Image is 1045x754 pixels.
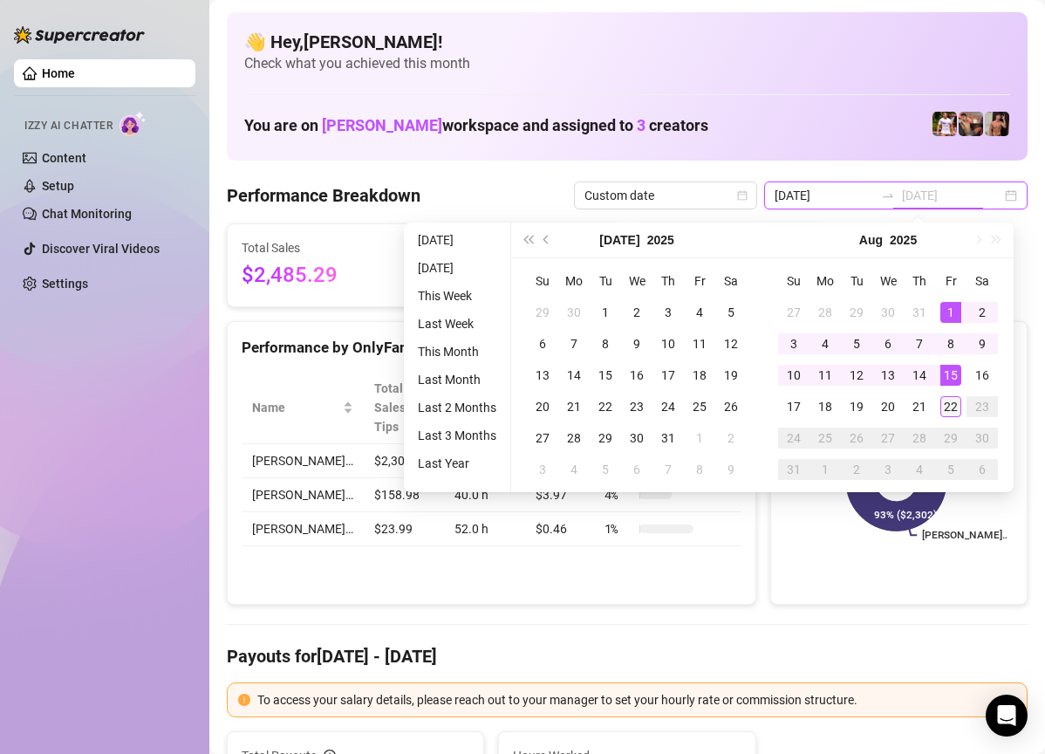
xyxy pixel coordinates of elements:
[590,391,621,422] td: 2025-07-22
[721,302,741,323] div: 5
[604,485,632,504] span: 4 %
[841,297,872,328] td: 2025-07-29
[684,265,715,297] th: Fr
[590,422,621,454] td: 2025-07-29
[558,454,590,485] td: 2025-08-04
[809,422,841,454] td: 2025-08-25
[940,365,961,386] div: 15
[532,333,553,354] div: 6
[878,459,898,480] div: 3
[904,454,935,485] td: 2025-09-04
[626,365,647,386] div: 16
[881,188,895,202] span: swap-right
[42,207,132,221] a: Chat Monitoring
[637,116,645,134] span: 3
[972,365,993,386] div: 16
[658,302,679,323] div: 3
[227,183,420,208] h4: Performance Breakdown
[909,333,930,354] div: 7
[815,396,836,417] div: 18
[684,328,715,360] td: 2025-07-11
[590,297,621,328] td: 2025-07-01
[815,302,836,323] div: 28
[242,372,364,444] th: Name
[909,428,930,449] div: 28
[972,396,993,417] div: 23
[658,333,679,354] div: 10
[525,512,594,546] td: $0.46
[809,454,841,485] td: 2025-09-01
[411,257,503,278] li: [DATE]
[715,265,747,297] th: Sa
[783,302,804,323] div: 27
[364,478,444,512] td: $158.98
[878,396,898,417] div: 20
[558,422,590,454] td: 2025-07-28
[841,454,872,485] td: 2025-09-02
[715,328,747,360] td: 2025-07-12
[558,265,590,297] th: Mo
[527,422,558,454] td: 2025-07-27
[966,454,998,485] td: 2025-09-06
[721,365,741,386] div: 19
[244,116,708,135] h1: You are on workspace and assigned to creators
[599,223,639,257] button: Choose a month
[721,428,741,449] div: 2
[444,478,525,512] td: 40.0 h
[904,360,935,391] td: 2025-08-14
[563,459,584,480] div: 4
[859,223,883,257] button: Choose a month
[715,297,747,328] td: 2025-07-05
[737,190,748,201] span: calendar
[595,428,616,449] div: 29
[595,365,616,386] div: 15
[227,644,1028,668] h4: Payouts for [DATE] - [DATE]
[42,277,88,291] a: Settings
[242,336,741,360] div: Performance by OnlyFans Creator
[527,360,558,391] td: 2025-07-13
[527,391,558,422] td: 2025-07-20
[940,396,961,417] div: 22
[872,360,904,391] td: 2025-08-13
[590,454,621,485] td: 2025-08-05
[904,265,935,297] th: Th
[972,459,993,480] div: 6
[244,54,1010,73] span: Check what you achieved this month
[815,428,836,449] div: 25
[411,397,503,418] li: Last 2 Months
[778,360,809,391] td: 2025-08-10
[909,302,930,323] div: 31
[904,422,935,454] td: 2025-08-28
[658,459,679,480] div: 7
[778,328,809,360] td: 2025-08-03
[815,333,836,354] div: 4
[890,223,917,257] button: Choose a year
[878,428,898,449] div: 27
[778,391,809,422] td: 2025-08-17
[590,265,621,297] th: Tu
[242,259,402,292] span: $2,485.29
[935,422,966,454] td: 2025-08-29
[783,428,804,449] div: 24
[846,396,867,417] div: 19
[537,223,557,257] button: Previous month (PageUp)
[652,265,684,297] th: Th
[563,365,584,386] div: 14
[257,690,1016,709] div: To access your salary details, please reach out to your manager to set your hourly rate or commis...
[872,454,904,485] td: 2025-09-03
[878,302,898,323] div: 30
[411,453,503,474] li: Last Year
[846,428,867,449] div: 26
[621,328,652,360] td: 2025-07-09
[563,302,584,323] div: 30
[878,365,898,386] div: 13
[809,328,841,360] td: 2025-08-04
[626,302,647,323] div: 2
[684,422,715,454] td: 2025-08-01
[595,396,616,417] div: 22
[775,186,874,205] input: Start date
[904,297,935,328] td: 2025-07-31
[689,302,710,323] div: 4
[652,328,684,360] td: 2025-07-10
[922,530,1009,542] text: [PERSON_NAME]…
